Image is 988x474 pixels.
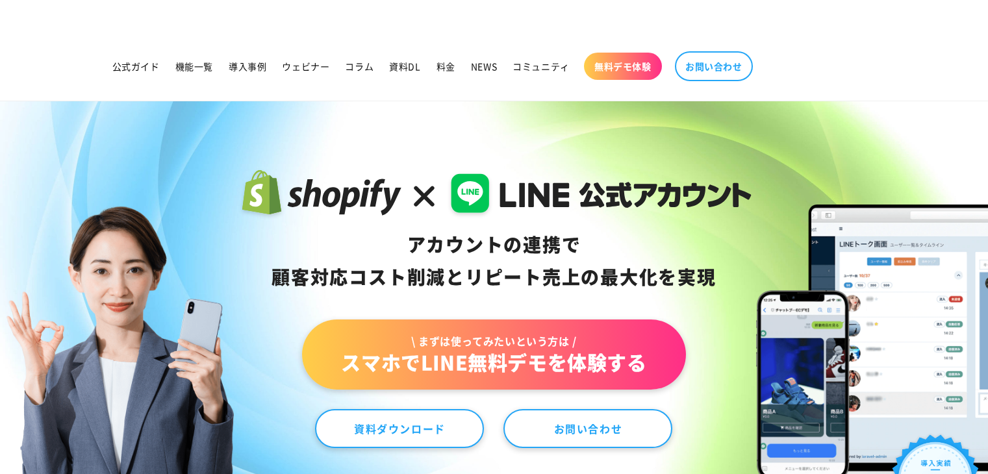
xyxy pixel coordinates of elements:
a: 公式ガイド [105,53,168,80]
a: 料金 [429,53,463,80]
span: コミュニティ [513,60,570,72]
span: 機能一覧 [175,60,213,72]
div: アカウントの連携で 顧客対応コスト削減と リピート売上の 最大化を実現 [236,229,752,293]
a: 無料デモ体験 [584,53,662,80]
a: コミュニティ [505,53,577,80]
span: 料金 [437,60,455,72]
span: 公式ガイド [112,60,160,72]
span: ウェビナー [282,60,329,72]
a: NEWS [463,53,505,80]
a: お問い合わせ [503,409,672,448]
a: お問い合わせ [675,51,753,81]
span: \ まずは使ってみたいという方は / [341,334,646,348]
span: コラム [345,60,374,72]
a: 資料DL [381,53,428,80]
span: 無料デモ体験 [594,60,652,72]
a: 機能一覧 [168,53,221,80]
span: NEWS [471,60,497,72]
a: \ まずは使ってみたいという方は /スマホでLINE無料デモを体験する [302,319,685,390]
a: コラム [337,53,381,80]
span: 資料DL [389,60,420,72]
a: ウェビナー [274,53,337,80]
span: 導入事例 [229,60,266,72]
a: 導入事例 [221,53,274,80]
a: 資料ダウンロード [315,409,484,448]
span: お問い合わせ [685,60,742,72]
